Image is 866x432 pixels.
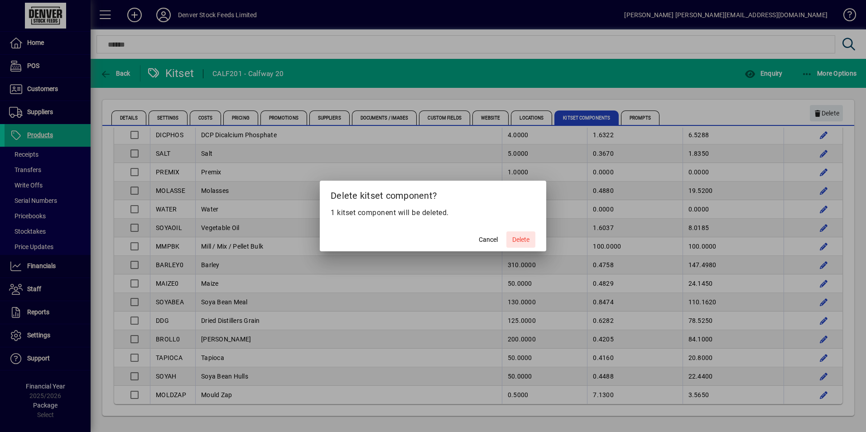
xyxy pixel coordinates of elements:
button: Delete [506,231,535,248]
p: 1 kitset component will be deleted. [331,207,535,218]
span: Cancel [479,235,498,245]
span: Delete [512,235,529,245]
h2: Delete kitset component? [320,181,546,207]
button: Cancel [474,231,503,248]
